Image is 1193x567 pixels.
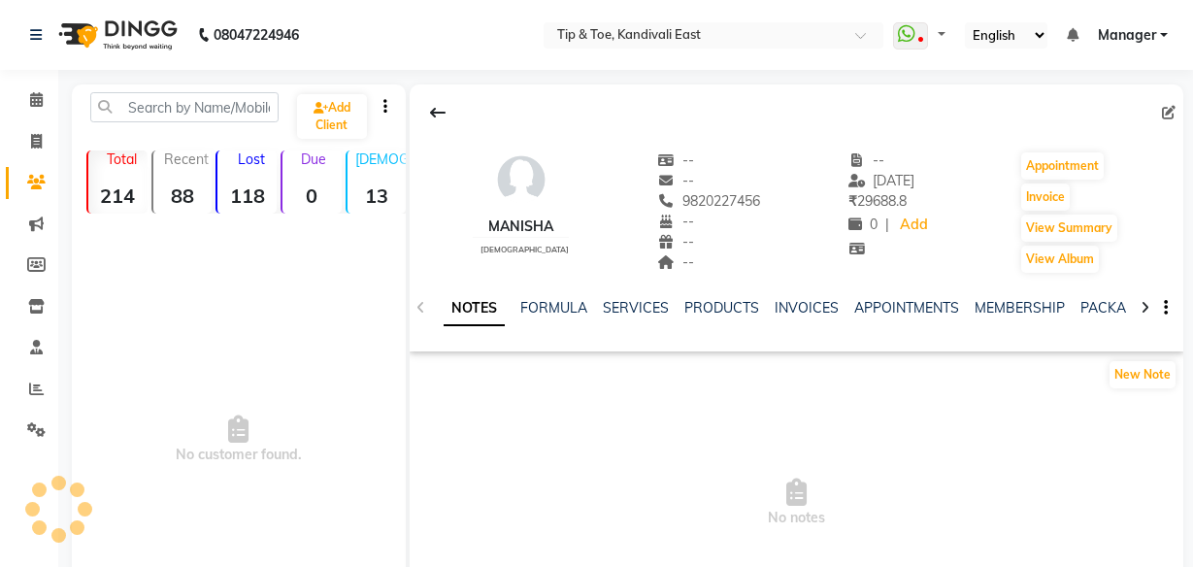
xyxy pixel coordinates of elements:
button: Invoice [1021,183,1070,211]
input: Search by Name/Mobile/Email/Code [90,92,279,122]
div: Manisha [473,217,569,237]
p: Lost [225,150,277,168]
a: NOTES [444,291,505,326]
a: Add Client [297,94,367,139]
strong: 13 [348,183,407,208]
span: Manager [1098,25,1156,46]
img: logo [50,8,182,62]
p: [DEMOGRAPHIC_DATA] [355,150,407,168]
img: avatar [492,150,550,209]
span: 9820227456 [657,192,760,210]
span: -- [657,233,694,250]
button: View Album [1021,246,1099,273]
a: FORMULA [520,299,587,317]
span: | [885,215,889,235]
strong: 214 [88,183,148,208]
span: -- [848,151,885,169]
span: -- [657,151,694,169]
a: MEMBERSHIP [975,299,1065,317]
p: Due [286,150,342,168]
span: -- [657,172,694,189]
span: -- [657,213,694,230]
a: INVOICES [775,299,839,317]
p: Total [96,150,148,168]
span: -- [657,253,694,271]
button: View Summary [1021,215,1117,242]
span: ₹ [848,192,857,210]
strong: 118 [217,183,277,208]
p: Recent [161,150,213,168]
a: APPOINTMENTS [854,299,959,317]
a: PACKAGES [1080,299,1152,317]
a: PRODUCTS [684,299,759,317]
div: Back to Client [417,94,458,131]
a: SERVICES [603,299,669,317]
span: [DATE] [848,172,915,189]
button: New Note [1110,361,1176,388]
strong: 88 [153,183,213,208]
span: 0 [848,216,878,233]
button: Appointment [1021,152,1104,180]
b: 08047224946 [214,8,299,62]
strong: 0 [282,183,342,208]
a: Add [897,212,931,239]
span: 29688.8 [848,192,907,210]
span: [DEMOGRAPHIC_DATA] [481,245,569,254]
